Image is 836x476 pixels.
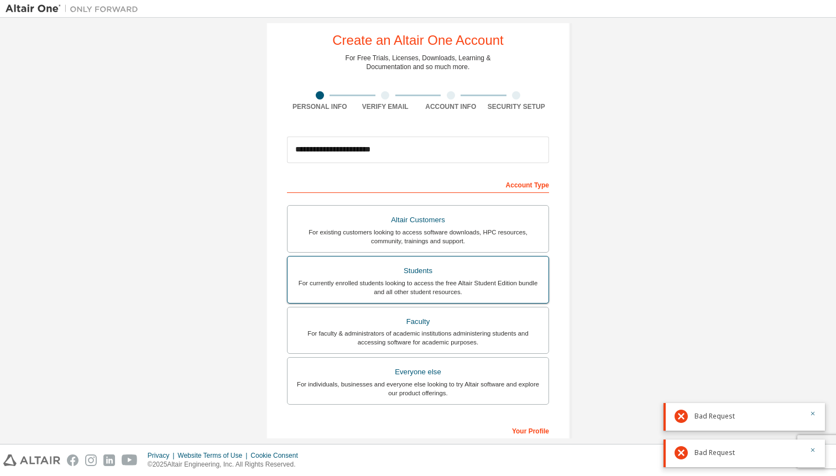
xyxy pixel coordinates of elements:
img: instagram.svg [85,454,97,466]
div: Account Info [418,102,484,111]
div: Students [294,263,542,279]
div: Your Profile [287,421,549,439]
div: For Free Trials, Licenses, Downloads, Learning & Documentation and so much more. [346,54,491,71]
img: facebook.svg [67,454,79,466]
div: Security Setup [484,102,550,111]
div: For currently enrolled students looking to access the free Altair Student Edition bundle and all ... [294,279,542,296]
span: Bad Request [694,412,735,421]
div: Altair Customers [294,212,542,228]
div: For individuals, businesses and everyone else looking to try Altair software and explore our prod... [294,380,542,397]
p: © 2025 Altair Engineering, Inc. All Rights Reserved. [148,460,305,469]
div: For faculty & administrators of academic institutions administering students and accessing softwa... [294,329,542,347]
img: linkedin.svg [103,454,115,466]
div: Verify Email [353,102,419,111]
div: Cookie Consent [250,451,304,460]
img: youtube.svg [122,454,138,466]
div: Everyone else [294,364,542,380]
img: Altair One [6,3,144,14]
div: For existing customers looking to access software downloads, HPC resources, community, trainings ... [294,228,542,245]
div: Website Terms of Use [177,451,250,460]
div: Account Type [287,175,549,193]
div: Create an Altair One Account [332,34,504,47]
div: Faculty [294,314,542,329]
div: Privacy [148,451,177,460]
img: altair_logo.svg [3,454,60,466]
div: Personal Info [287,102,353,111]
span: Bad Request [694,448,735,457]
